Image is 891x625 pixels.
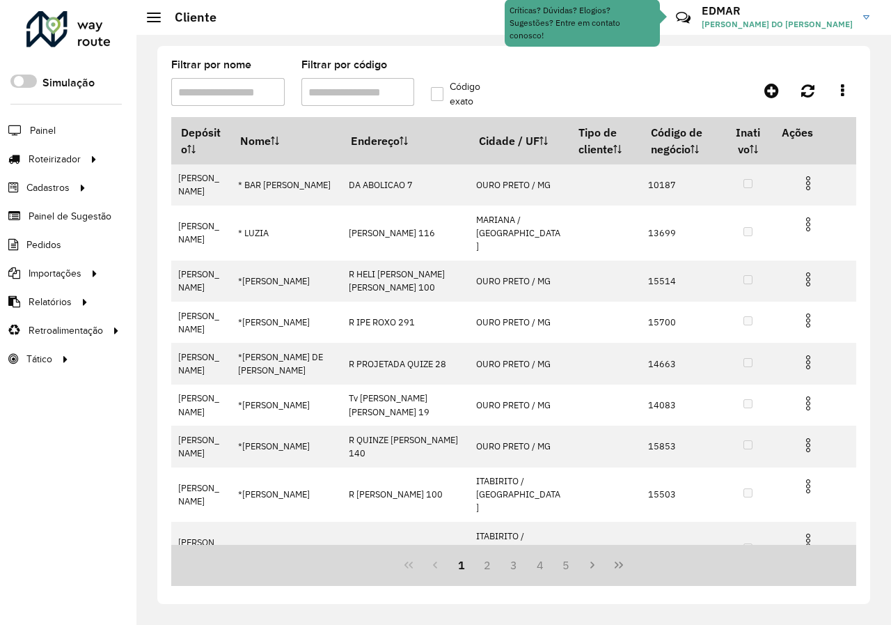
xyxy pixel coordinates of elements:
button: Next Page [579,552,606,578]
span: Pedidos [26,238,61,252]
button: 1 [448,552,475,578]
td: [PERSON_NAME] [171,426,230,467]
th: Inativo [723,118,772,164]
button: 2 [474,552,500,578]
td: [PERSON_NAME] [171,343,230,384]
h3: EDMAR [702,4,853,17]
td: [PERSON_NAME] [171,385,230,426]
td: R JACARANDAS 656 [341,522,469,577]
td: OURO PRETO / MG [469,426,569,467]
td: ITABIRITO / [GEOGRAPHIC_DATA] [469,522,569,577]
span: Roteirizador [29,152,81,167]
td: [PERSON_NAME] [171,468,230,523]
td: R HELI [PERSON_NAME] [PERSON_NAME] 100 [341,261,469,302]
td: 16109 [641,522,723,577]
th: Tipo de cliente [569,118,641,164]
td: R QUINZE [PERSON_NAME] 140 [341,426,469,467]
td: 14663 [641,343,723,384]
td: R PROJETADA QUIZE 28 [341,343,469,384]
h2: Cliente [161,10,216,25]
button: 3 [500,552,527,578]
td: 15514 [641,261,723,302]
td: MARIANA / [GEOGRAPHIC_DATA] [469,206,569,261]
td: [PERSON_NAME] [171,522,230,577]
th: Ações [772,118,855,147]
td: *[PERSON_NAME] [230,385,341,426]
td: [PERSON_NAME] [171,164,230,206]
th: Endereço [341,118,469,164]
td: OURO PRETO / MG [469,343,569,384]
td: 15503 [641,468,723,523]
td: 10187 [641,164,723,206]
label: Filtrar por nome [171,56,251,73]
td: 13699 [641,206,723,261]
td: 15853 [641,426,723,467]
td: OURO PRETO / MG [469,164,569,206]
td: *[PERSON_NAME] DE [PERSON_NAME] [230,343,341,384]
span: Importações [29,266,81,281]
a: Contato Rápido [668,3,698,33]
td: R IPE ROXO 291 [341,302,469,343]
td: [PERSON_NAME] 116 [341,206,469,261]
td: ITABIRITO / [GEOGRAPHIC_DATA] [469,468,569,523]
td: DA ABOLICAO 7 [341,164,469,206]
label: Simulação [42,75,95,91]
span: Relatórios [29,295,72,309]
th: Cidade / UF [469,118,569,164]
td: OURO PRETO / MG [469,302,569,343]
td: [PERSON_NAME] [171,206,230,261]
td: [PERSON_NAME] [171,302,230,343]
td: R [PERSON_NAME] 100 [341,468,469,523]
span: [PERSON_NAME] DO [PERSON_NAME] [702,18,853,31]
label: Filtrar por código [301,56,387,73]
td: * LUZIA [230,206,341,261]
td: 14083 [641,385,723,426]
button: 4 [527,552,553,578]
span: Painel [30,123,56,138]
td: Tv [PERSON_NAME] [PERSON_NAME] 19 [341,385,469,426]
button: Last Page [606,552,632,578]
button: 5 [553,552,580,578]
label: Código exato [431,79,500,109]
td: *[PERSON_NAME] [230,261,341,302]
span: Tático [26,352,52,366]
td: 15700 [641,302,723,343]
span: Cadastros [26,180,70,195]
th: Nome [230,118,341,164]
td: * BAR [PERSON_NAME] [230,164,341,206]
td: OURO PRETO / MG [469,385,569,426]
th: Depósito [171,118,230,164]
td: *[PERSON_NAME] [230,426,341,467]
td: *[PERSON_NAME] [230,302,341,343]
td: *[PERSON_NAME] [230,522,341,577]
td: [PERSON_NAME] [171,261,230,302]
td: *[PERSON_NAME] [230,468,341,523]
th: Código de negócio [641,118,723,164]
span: Painel de Sugestão [29,209,111,224]
td: OURO PRETO / MG [469,261,569,302]
span: Retroalimentação [29,323,103,338]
